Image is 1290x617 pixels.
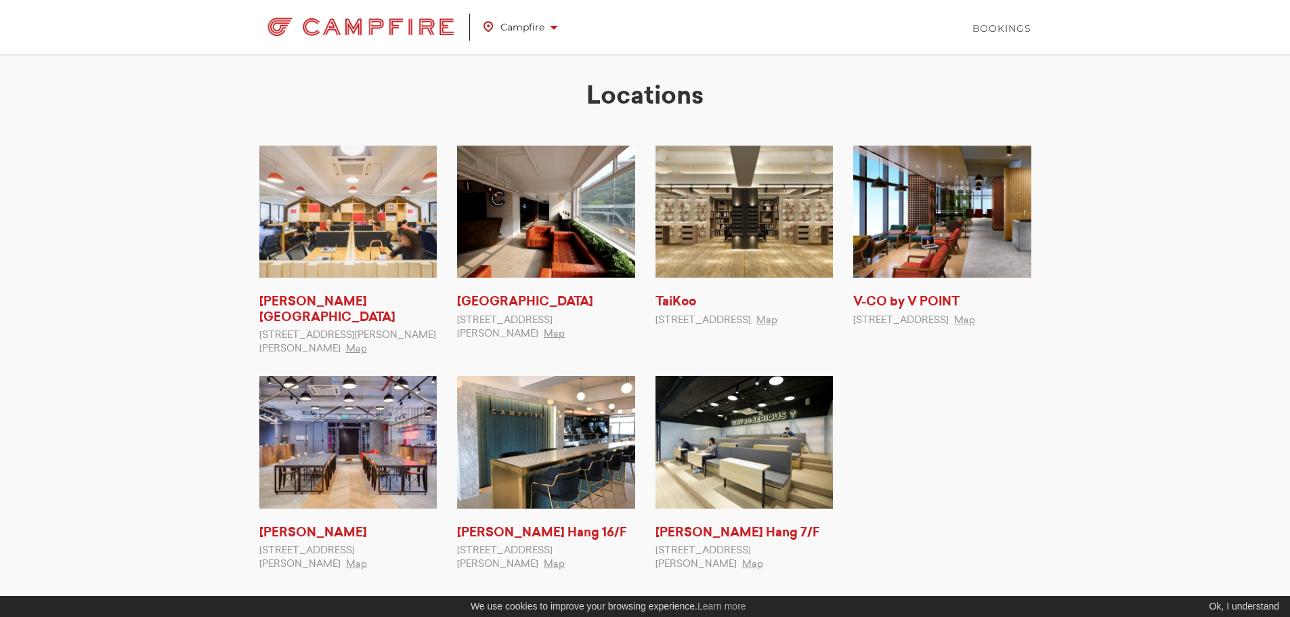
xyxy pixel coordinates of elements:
[655,316,751,325] span: [STREET_ADDRESS]
[471,601,746,612] span: We use cookies to improve your browsing experience.
[483,18,558,36] span: Campfire
[1205,599,1279,614] div: Ok, I understand
[457,527,627,539] a: [PERSON_NAME] Hang 16/F
[756,316,777,325] a: Map
[853,146,1031,278] img: V-CO by V POINT
[853,296,960,308] a: V-CO by V POINT
[259,331,436,354] span: [STREET_ADDRESS][PERSON_NAME][PERSON_NAME]
[742,559,763,569] a: Map
[972,22,1031,35] a: Bookings
[655,146,834,278] img: TaiKoo
[259,546,355,569] span: [STREET_ADDRESS][PERSON_NAME]
[346,559,367,569] a: Map
[259,527,367,539] a: [PERSON_NAME]
[259,81,1031,112] h2: Locations
[457,316,553,339] span: [STREET_ADDRESS][PERSON_NAME]
[259,14,463,41] img: Campfire
[259,296,395,324] a: [PERSON_NAME][GEOGRAPHIC_DATA]
[697,601,746,612] a: Learn more
[544,329,565,339] a: Map
[655,376,834,508] img: Wong Chuk Hang 7/F
[655,296,696,308] a: TaiKoo
[259,376,437,508] img: Wong Chuk Hang
[544,559,565,569] a: Map
[457,146,635,278] img: Quarry Bay
[457,376,635,508] img: Wong Chuk Hang 16/F
[655,546,751,569] span: [STREET_ADDRESS][PERSON_NAME]
[346,344,367,354] a: Map
[655,527,820,539] a: [PERSON_NAME] Hang 7/F
[457,296,593,308] a: [GEOGRAPHIC_DATA]
[853,316,949,325] span: [STREET_ADDRESS]
[259,146,437,278] img: Kennedy Town
[954,316,975,325] a: Map
[457,546,553,569] span: [STREET_ADDRESS][PERSON_NAME]
[259,10,484,44] a: Campfire
[483,12,572,43] a: Campfire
